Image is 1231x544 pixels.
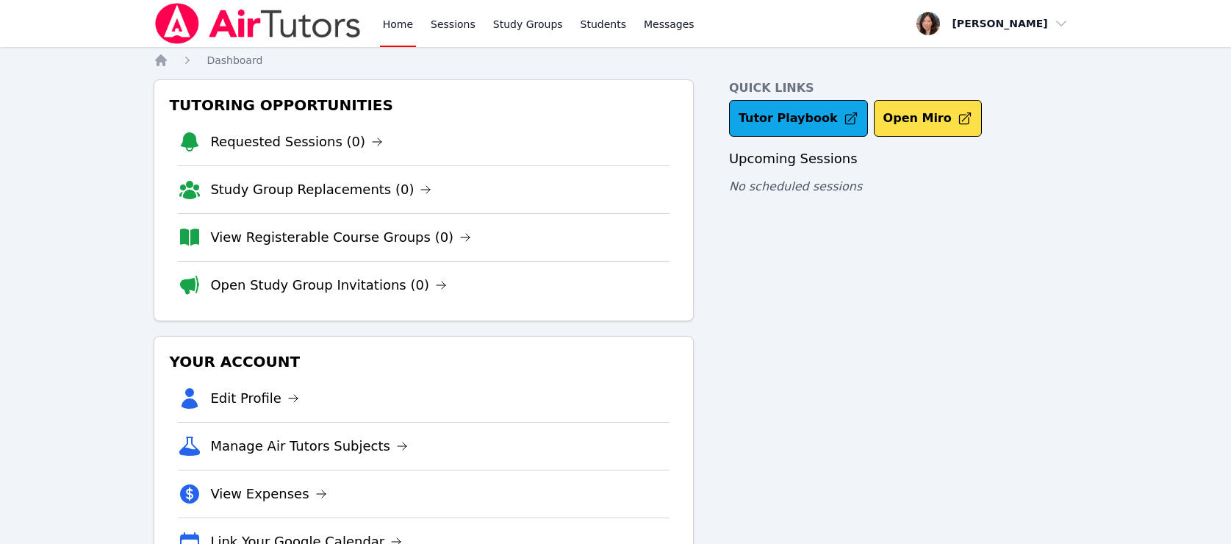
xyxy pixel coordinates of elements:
span: Dashboard [207,54,262,66]
button: Open Miro [874,100,982,137]
a: Edit Profile [210,388,299,409]
h3: Tutoring Opportunities [166,92,681,118]
a: Manage Air Tutors Subjects [210,436,408,457]
a: Tutor Playbook [729,100,868,137]
a: Open Study Group Invitations (0) [210,275,447,296]
a: View Expenses [210,484,326,504]
nav: Breadcrumb [154,53,1077,68]
a: Study Group Replacements (0) [210,179,431,200]
a: Dashboard [207,53,262,68]
span: Messages [644,17,695,32]
a: Requested Sessions (0) [210,132,383,152]
img: Air Tutors [154,3,362,44]
a: View Registerable Course Groups (0) [210,227,471,248]
h4: Quick Links [729,79,1077,97]
span: No scheduled sessions [729,179,862,193]
h3: Your Account [166,348,681,375]
h3: Upcoming Sessions [729,148,1077,169]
